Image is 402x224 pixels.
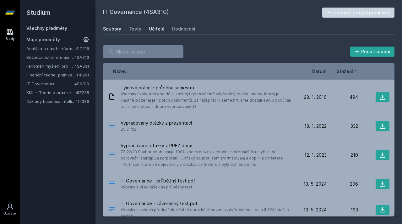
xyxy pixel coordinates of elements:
input: Hledej soubor [103,45,183,58]
span: Výpisky za všech přednášek, včetně obrázků. K novému závěrečnému testu (LS24) stačilo na 85%. [121,207,293,219]
a: Základy business intelligence [26,98,75,104]
a: Všechny předměty [26,25,67,31]
button: Odebrat z mých předmětů [322,8,395,18]
div: Soubory [103,26,121,32]
button: Stažení [337,68,358,75]
a: XML - Teorie a praxe značkovacích jazyků [26,89,76,96]
span: 12. 1. 2023 [304,152,327,158]
div: PDF [108,205,116,215]
span: IT Governance - průběžný test.pdf [121,178,195,184]
div: PDF [108,180,116,189]
span: Stažení [337,68,353,75]
div: 210 [327,152,358,158]
div: .DOCX [108,122,116,131]
a: Testy [129,23,141,35]
a: Hodnocení [172,23,195,35]
a: 4IZ238 [76,90,89,95]
span: 13. 5. 2024 [303,207,327,213]
button: Datum [312,68,327,75]
span: Moje předměty [26,36,60,43]
div: Uživatel [3,211,17,216]
span: 13. 5. 2024 [303,181,327,187]
a: Učitelé [149,23,165,35]
a: 4IT336 [75,99,89,104]
a: 4SA313 [74,55,89,60]
span: Vypracovane otazky z PREZ.docx [121,143,293,149]
div: Učitelé [149,26,165,32]
span: Týmová práce z průběhu semestru [121,85,293,91]
span: Výpisky z přednášek na průběžný test [121,184,195,190]
span: IT Governance - závěrečný test.pdf [121,200,293,207]
div: Hodnocení [172,26,195,32]
a: Fenomén myšlení pro manažery [26,63,74,69]
a: Bezpečnost informačních systémů [26,54,74,60]
a: 4IT216 [76,46,89,51]
div: 494 [327,94,358,100]
span: Všechny úkoly, který se dělaj každej tejden včetně závěrečnýho dokumentu, kterej je vlastně slože... [121,91,293,110]
a: IT Governance [26,81,74,87]
a: Study [1,25,19,44]
a: Analýza a návrh informačních systémů [26,45,76,52]
a: Uživatel [1,200,19,219]
a: 11F201 [76,72,89,77]
a: Finanční teorie, politika a instituce [26,72,76,78]
div: 206 [327,181,358,187]
span: ZS 21/22 [121,126,192,132]
span: Vypracovaný otázky z prezentací [121,120,192,126]
div: 332 [327,123,358,129]
span: ZS 22/23 Soubor neobsahuje 100% všech otázek z letošních přednášek (chybí např. porovnání startup... [121,149,293,168]
span: 23. 1. 2016 [304,94,327,100]
button: Název [113,68,127,75]
span: 13. 1. 2022 [304,123,327,129]
div: 193 [327,207,358,213]
h2: IT Governance (4SA310) [103,8,322,18]
div: DOCX [108,151,116,160]
a: 4SA310 [74,81,89,86]
div: Study [6,36,15,41]
a: 4SA331 [74,64,89,69]
a: Soubory [103,23,121,35]
div: Testy [129,26,141,32]
button: Přidat soubor [350,47,395,57]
